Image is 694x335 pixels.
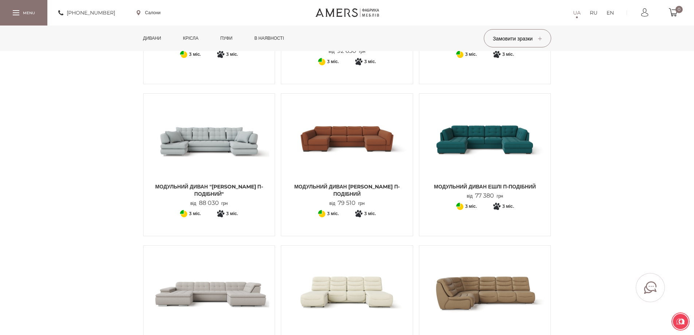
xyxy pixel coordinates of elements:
[590,8,597,17] a: RU
[502,202,514,211] span: 3 міс.
[467,192,503,199] p: від грн
[573,8,581,17] a: UA
[327,57,339,66] span: 3 міс.
[149,183,270,198] span: Модульний диван "[PERSON_NAME] П-подібний"
[425,183,545,190] span: Модульний диван Ешлі П-подібний
[149,99,270,207] a: Модульний диван Модульний диван Модульний диван "[PERSON_NAME] П-подібний" від88 030грн
[335,199,358,206] span: 79 510
[177,26,204,51] a: Крісла
[473,192,497,199] span: 77 380
[327,209,339,218] span: 3 міс.
[226,50,238,59] span: 3 міс.
[675,6,683,13] span: 0
[138,26,167,51] a: Дивани
[189,50,201,59] span: 3 міс.
[190,200,228,207] p: від грн
[196,199,221,206] span: 88 030
[215,26,238,51] a: Пуфи
[329,200,365,207] p: від грн
[249,26,289,51] a: в наявності
[465,50,477,59] span: 3 міс.
[607,8,614,17] a: EN
[502,50,514,59] span: 3 міс.
[484,29,551,47] button: Замовити зразки
[137,9,161,16] a: Салони
[364,57,376,66] span: 3 міс.
[58,8,115,17] a: [PHONE_NUMBER]
[287,99,407,207] a: Модульний диван Софія П-подібний Модульний диван Софія П-подібний Модульний диван [PERSON_NAME] П...
[189,209,201,218] span: 3 міс.
[226,209,238,218] span: 3 міс.
[493,35,542,42] span: Замовити зразки
[465,202,477,211] span: 3 міс.
[364,209,376,218] span: 3 міс.
[425,99,545,199] a: Модульний диван Ешлі П-подібний Модульний диван Ешлі П-подібний Модульний диван Ешлі П-подібний в...
[329,48,365,55] p: від грн
[287,183,407,198] span: Модульний диван [PERSON_NAME] П-подібний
